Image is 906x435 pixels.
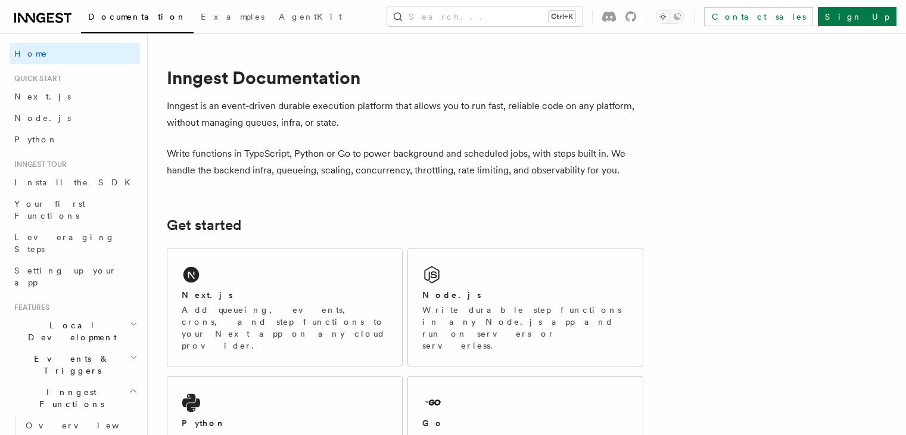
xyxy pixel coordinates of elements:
a: Next.jsAdd queueing, events, crons, and step functions to your Next app on any cloud provider. [167,248,403,366]
span: Python [14,135,58,144]
a: Setting up your app [10,260,140,293]
span: AgentKit [279,12,342,21]
span: Next.js [14,92,71,101]
a: Documentation [81,4,194,33]
span: Setting up your app [14,266,117,287]
h2: Node.js [422,289,481,301]
span: Local Development [10,319,130,343]
span: Quick start [10,74,61,83]
a: Contact sales [704,7,813,26]
a: Node.jsWrite durable step functions in any Node.js app and run on servers or serverless. [407,248,643,366]
span: Overview [26,421,148,430]
span: Home [14,48,48,60]
h1: Inngest Documentation [167,67,643,88]
span: Your first Functions [14,199,85,220]
a: Leveraging Steps [10,226,140,260]
a: Home [10,43,140,64]
p: Add queueing, events, crons, and step functions to your Next app on any cloud provider. [182,304,388,352]
span: Install the SDK [14,178,138,187]
span: Node.js [14,113,71,123]
button: Local Development [10,315,140,348]
a: Node.js [10,107,140,129]
a: Sign Up [818,7,896,26]
button: Search...Ctrl+K [387,7,583,26]
span: Examples [201,12,264,21]
span: Inngest Functions [10,386,129,410]
button: Toggle dark mode [656,10,684,24]
p: Inngest is an event-driven durable execution platform that allows you to run fast, reliable code ... [167,98,643,131]
p: Write durable step functions in any Node.js app and run on servers or serverless. [422,304,628,352]
button: Events & Triggers [10,348,140,381]
h2: Python [182,417,226,429]
a: Install the SDK [10,172,140,193]
p: Write functions in TypeScript, Python or Go to power background and scheduled jobs, with steps bu... [167,145,643,179]
span: Documentation [88,12,186,21]
kbd: Ctrl+K [549,11,575,23]
a: Your first Functions [10,193,140,226]
span: Leveraging Steps [14,232,115,254]
span: Features [10,303,49,312]
a: Examples [194,4,272,32]
h2: Go [422,417,444,429]
a: Get started [167,217,241,234]
span: Events & Triggers [10,353,130,377]
button: Inngest Functions [10,381,140,415]
a: AgentKit [272,4,349,32]
h2: Next.js [182,289,233,301]
a: Python [10,129,140,150]
span: Inngest tour [10,160,67,169]
a: Next.js [10,86,140,107]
